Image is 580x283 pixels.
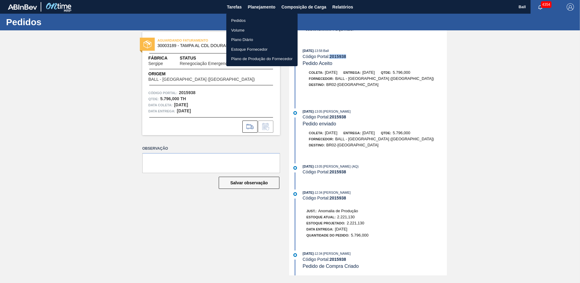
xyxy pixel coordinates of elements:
a: Estoque Fornecedor [226,45,298,54]
a: Volume [226,26,298,35]
a: Plano Diário [226,35,298,45]
a: Pedidos [226,16,298,26]
a: Plano de Produção do Fornecedor [226,54,298,64]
